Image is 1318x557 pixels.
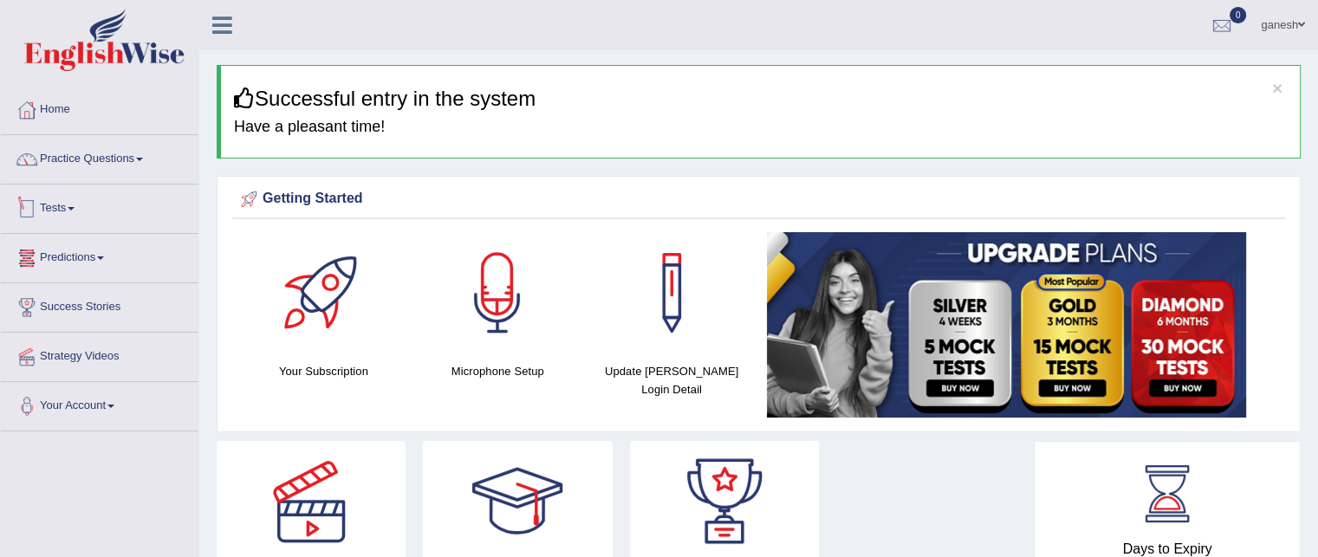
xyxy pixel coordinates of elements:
a: Predictions [1,234,198,277]
h3: Successful entry in the system [234,87,1287,110]
a: Tests [1,185,198,228]
img: small5.jpg [767,232,1246,418]
h4: Microphone Setup [419,362,576,380]
button: × [1272,79,1282,97]
div: Getting Started [237,186,1281,212]
a: Practice Questions [1,135,198,178]
a: Success Stories [1,283,198,327]
a: Strategy Videos [1,333,198,376]
h4: Days to Expiry [1054,541,1281,557]
a: Your Account [1,382,198,425]
h4: Have a pleasant time! [234,119,1287,136]
h4: Update [PERSON_NAME] Login Detail [594,362,750,398]
h4: Your Subscription [245,362,402,380]
span: 0 [1230,7,1247,23]
a: Home [1,86,198,129]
